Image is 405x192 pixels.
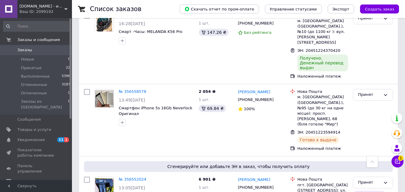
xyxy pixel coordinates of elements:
[199,21,210,25] span: 1 шт.
[297,177,348,182] div: Нова Пошта
[19,4,64,9] span: Persona.net.ua - интернет магазин электроники и аксессуаров
[17,163,55,174] span: Панель управления
[21,57,34,62] span: Новые
[119,185,145,190] span: 13:05[DATE]
[199,185,210,190] span: 1 шт.
[64,137,69,142] span: 1
[199,177,216,182] span: 6 901 ₴
[332,7,349,11] span: Экспорт
[358,179,381,186] div: Принят
[238,185,274,190] span: [PHONE_NUMBER]
[119,89,146,94] a: № 356558578
[328,4,354,13] button: Экспорт
[90,5,141,13] h1: Список заказов
[119,29,183,34] a: Смарт -Часы: MELANDA K56 Pro
[95,13,114,32] a: Фото товару
[21,74,50,79] span: Выполненные
[180,4,259,13] button: Скачать отчет по пром-оплате
[17,117,41,122] span: Сообщения
[297,18,348,46] div: м. [GEOGRAPHIC_DATA] ([GEOGRAPHIC_DATA].), №10 (до 1100 кг ): вул. [PERSON_NAME][STREET_ADDRESS]
[21,82,47,87] span: Отмененные
[97,13,112,31] img: Фото товару
[270,7,317,11] span: Управление статусами
[297,94,348,127] div: м. [GEOGRAPHIC_DATA] ([GEOGRAPHIC_DATA].), №95 (до 30 кг на одне місце): просп. [PERSON_NAME], 68...
[398,155,404,161] span: 1
[244,30,272,35] span: Без рейтинга
[119,177,146,182] a: № 356552024
[238,97,274,102] span: [PHONE_NUMBER]
[3,21,71,32] input: Поиск
[17,179,33,184] span: Отзывы
[17,47,32,53] span: Заказы
[119,21,145,26] span: 16:28[DATE]
[21,99,68,110] span: Заказы из [GEOGRAPHIC_DATA]
[297,130,340,134] span: ЭН: 20451223594914
[68,90,70,96] span: 0
[297,89,348,94] div: Нова Пошта
[297,48,340,53] span: ЭН: 20451224370420
[17,137,45,143] span: Уведомления
[57,137,64,142] span: 11
[358,92,381,98] div: Принят
[265,4,322,13] button: Управление статусами
[19,9,72,14] div: Ваш ID: 2099192
[238,177,270,183] a: [PERSON_NAME]
[68,99,70,110] span: 0
[119,106,192,116] a: Смартфон iPhone 5s 16Gb Neverlock Оригинал
[358,15,381,22] div: Принят
[360,4,399,13] button: Создать заказ
[17,127,51,132] span: Товары и услуги
[17,37,60,43] span: Заказы и сообщения
[199,89,216,94] span: 2 054 ₴
[21,65,42,71] span: Принятые
[66,65,70,71] span: 22
[199,97,210,102] span: 1 шт.
[184,6,254,12] span: Скачать отчет по пром-оплате
[238,89,270,95] a: [PERSON_NAME]
[68,57,70,62] span: 0
[119,98,145,102] span: 13:49[DATE]
[17,147,55,158] span: Показатели работы компании
[86,164,391,170] span: Сгенерируйте или добавьте ЭН в заказ, чтобы получить оплату
[297,55,348,71] div: Получено. Денежный перевод выдан
[199,29,229,36] div: 147.26 ₴
[199,105,226,112] div: 69.84 ₴
[354,7,399,11] a: Создать заказ
[62,82,70,87] span: 3187
[21,90,47,96] span: Оплаченные
[392,155,404,167] button: Чат с покупателем1
[365,7,394,11] span: Создать заказ
[238,21,274,25] span: [PHONE_NUMBER]
[95,90,114,107] img: Фото товару
[62,74,70,79] span: 5396
[297,74,348,79] div: Наложенный платеж
[297,146,348,151] div: Наложенный платеж
[95,89,114,108] a: Фото товару
[297,136,339,143] div: Готово к выдаче
[244,107,255,111] span: 100%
